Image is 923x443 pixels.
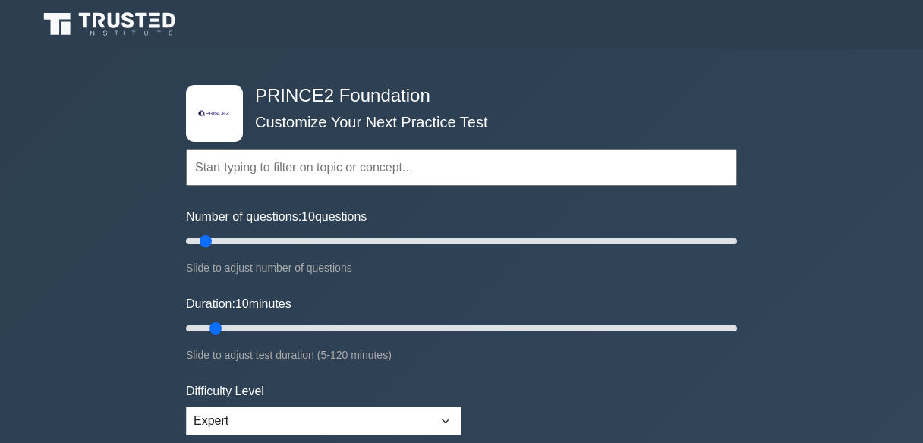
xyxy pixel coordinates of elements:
[186,149,737,186] input: Start typing to filter on topic or concept...
[301,210,315,223] span: 10
[235,297,249,310] span: 10
[186,208,367,226] label: Number of questions: questions
[186,259,737,277] div: Slide to adjust number of questions
[186,295,291,313] label: Duration: minutes
[186,346,737,364] div: Slide to adjust test duration (5-120 minutes)
[249,85,663,107] h4: PRINCE2 Foundation
[186,382,264,401] label: Difficulty Level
